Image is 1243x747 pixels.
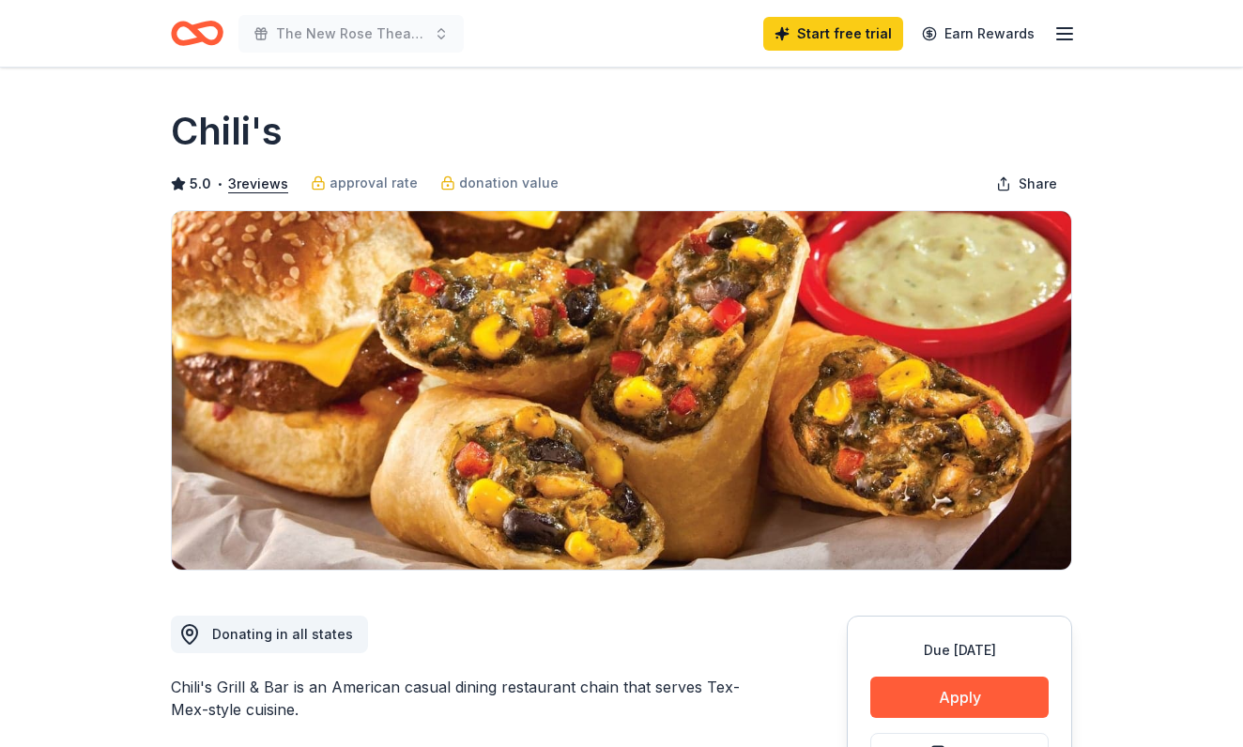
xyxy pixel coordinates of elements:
[228,173,288,195] button: 3reviews
[238,15,464,53] button: The New Rose Theatre Group Auction
[911,17,1046,51] a: Earn Rewards
[330,172,418,194] span: approval rate
[763,17,903,51] a: Start free trial
[171,11,223,55] a: Home
[311,172,418,194] a: approval rate
[172,211,1071,570] img: Image for Chili's
[440,172,559,194] a: donation value
[870,639,1049,662] div: Due [DATE]
[981,165,1072,203] button: Share
[171,105,283,158] h1: Chili's
[1019,173,1057,195] span: Share
[870,677,1049,718] button: Apply
[171,676,757,721] div: Chili's Grill & Bar is an American casual dining restaurant chain that serves Tex-Mex-style cuisine.
[190,173,211,195] span: 5.0
[459,172,559,194] span: donation value
[217,176,223,191] span: •
[276,23,426,45] span: The New Rose Theatre Group Auction
[212,626,353,642] span: Donating in all states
